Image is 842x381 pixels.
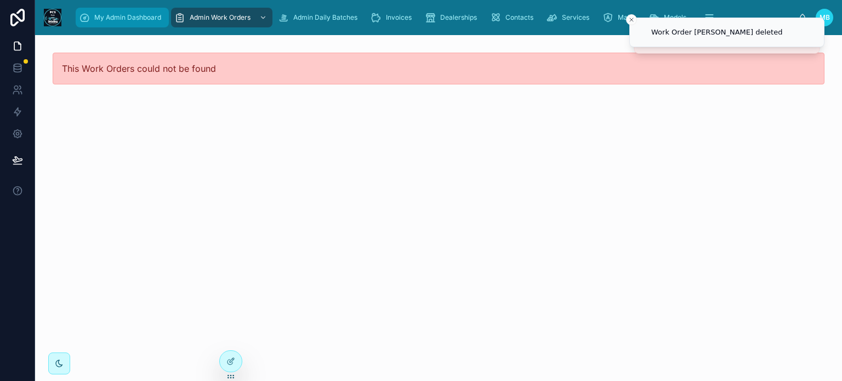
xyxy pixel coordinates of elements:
[367,8,419,27] a: Invoices
[599,8,643,27] a: Make
[618,13,635,22] span: Make
[440,13,477,22] span: Dealerships
[76,8,169,27] a: My Admin Dashboard
[562,13,589,22] span: Services
[626,14,637,25] button: Close toast
[422,8,485,27] a: Dealerships
[70,5,798,30] div: scrollable content
[171,8,272,27] a: Admin Work Orders
[62,63,216,74] span: This Work Orders could not be found
[505,13,533,22] span: Contacts
[293,13,357,22] span: Admin Daily Batches
[651,27,782,38] div: Work Order [PERSON_NAME] deleted
[190,13,251,22] span: Admin Work Orders
[275,8,365,27] a: Admin Daily Batches
[94,13,161,22] span: My Admin Dashboard
[487,8,541,27] a: Contacts
[645,8,694,27] a: Models
[820,13,830,22] span: MB
[386,13,412,22] span: Invoices
[543,8,597,27] a: Services
[44,9,61,26] img: App logo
